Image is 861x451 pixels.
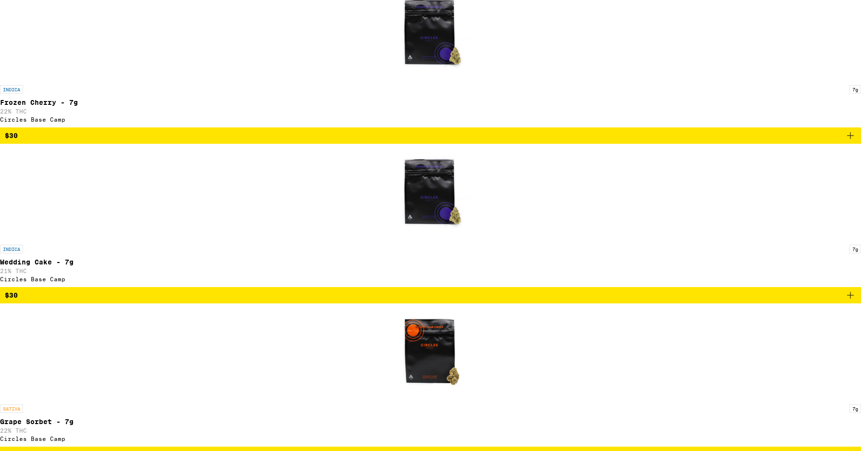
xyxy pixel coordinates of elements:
[5,132,18,139] span: $30
[849,85,861,94] p: 7g
[382,303,479,400] img: Circles Base Camp - Grape Sorbet - 7g
[5,291,18,299] span: $30
[382,144,479,240] img: Circles Base Camp - Wedding Cake - 7g
[849,404,861,413] p: 7g
[849,245,861,253] p: 7g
